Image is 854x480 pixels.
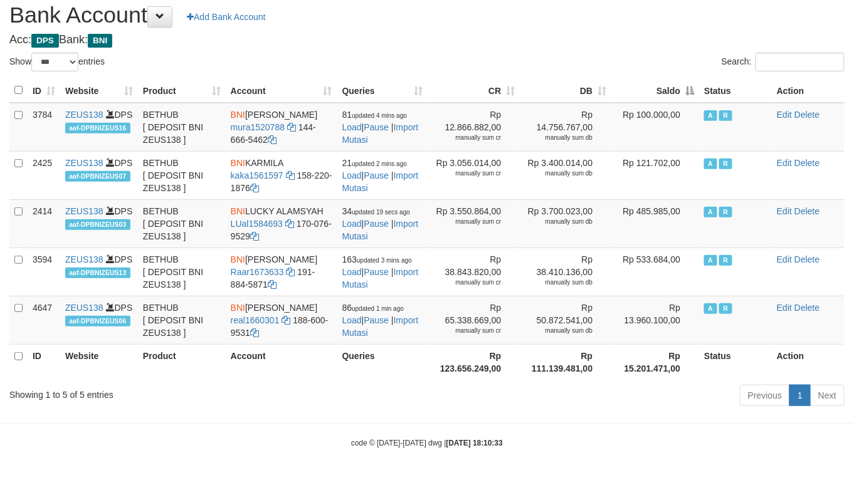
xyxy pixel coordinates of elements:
[226,199,337,248] td: LUCKY ALAMSYAH 170-076-9529
[794,206,820,216] a: Delete
[520,199,611,248] td: Rp 3.700.023,00
[611,248,699,296] td: Rp 533.684,00
[286,170,295,180] a: Copy kaka1561597 to clipboard
[65,171,130,182] span: aaf-DPBNIZEUS07
[704,110,717,121] span: Active
[428,78,520,103] th: CR: activate to sort column ascending
[433,217,501,226] div: manually sum cr
[287,122,296,132] a: Copy mura1520788 to clipboard
[810,385,845,406] a: Next
[138,151,226,199] td: BETHUB [ DEPOSIT BNI ZEUS138 ]
[231,206,245,216] span: BNI
[231,267,284,277] a: Raar1673633
[428,151,520,199] td: Rp 3.056.014,00
[342,110,419,145] span: | |
[342,303,419,338] span: | |
[520,78,611,103] th: DB: activate to sort column ascending
[138,199,226,248] td: BETHUB [ DEPOSIT BNI ZEUS138 ]
[428,296,520,344] td: Rp 65.338.669,00
[342,254,419,290] span: | |
[719,159,732,169] span: Running
[777,303,792,313] a: Edit
[364,267,389,277] a: Pause
[250,328,259,338] a: Copy 1886009531 to clipboard
[794,110,820,120] a: Delete
[699,344,772,380] th: Status
[704,159,717,169] span: Active
[699,78,772,103] th: Status
[611,103,699,152] td: Rp 100.000,00
[794,254,820,264] a: Delete
[611,78,699,103] th: Saldo: activate to sort column descending
[31,34,59,48] span: DPS
[525,169,593,178] div: manually sum db
[772,344,845,380] th: Action
[287,267,295,277] a: Copy Raar1673633 to clipboard
[704,255,717,266] span: Active
[337,78,428,103] th: Queries: activate to sort column ascending
[433,326,501,335] div: manually sum cr
[60,296,138,344] td: DPS
[428,344,520,380] th: Rp 123.656.249,00
[60,78,138,103] th: Website: activate to sort column ascending
[28,151,60,199] td: 2425
[231,315,280,325] a: real1660301
[138,296,226,344] td: BETHUB [ DEPOSIT BNI ZEUS138 ]
[722,53,845,71] label: Search:
[772,78,845,103] th: Action
[65,123,130,133] span: aaf-DPBNIZEUS16
[777,254,792,264] a: Edit
[704,303,717,314] span: Active
[756,53,845,71] input: Search:
[285,219,294,229] a: Copy LUal1584693 to clipboard
[520,248,611,296] td: Rp 38.410.136,00
[342,219,362,229] a: Load
[28,344,60,380] th: ID
[342,170,419,193] a: Import Mutasi
[65,303,103,313] a: ZEUS138
[231,158,245,168] span: BNI
[719,255,732,266] span: Running
[611,344,699,380] th: Rp 15.201.471,00
[282,315,291,325] a: Copy real1660301 to clipboard
[138,78,226,103] th: Product: activate to sort column ascending
[28,296,60,344] td: 4647
[268,135,277,145] a: Copy 1446665462 to clipboard
[433,169,501,178] div: manually sum cr
[704,207,717,217] span: Active
[231,122,285,132] a: mura1520788
[65,219,130,230] span: aaf-DPBNIZEUS03
[342,267,362,277] a: Load
[342,158,407,168] span: 21
[226,78,337,103] th: Account: activate to sort column ascending
[525,133,593,142] div: manually sum db
[60,248,138,296] td: DPS
[138,248,226,296] td: BETHUB [ DEPOSIT BNI ZEUS138 ]
[65,268,130,278] span: aaf-DPBNIZEUS13
[357,257,412,264] span: updated 3 mins ago
[364,315,389,325] a: Pause
[352,112,407,119] span: updated 4 mins ago
[138,344,226,380] th: Product
[740,385,790,406] a: Previous
[65,110,103,120] a: ZEUS138
[179,6,273,28] a: Add Bank Account
[364,122,389,132] a: Pause
[337,344,428,380] th: Queries
[719,303,732,314] span: Running
[525,278,593,287] div: manually sum db
[60,103,138,152] td: DPS
[226,344,337,380] th: Account
[138,103,226,152] td: BETHUB [ DEPOSIT BNI ZEUS138 ]
[351,439,503,447] small: code © [DATE]-[DATE] dwg |
[777,110,792,120] a: Edit
[60,344,138,380] th: Website
[342,206,410,216] span: 34
[88,34,112,48] span: BNI
[777,206,792,216] a: Edit
[342,254,412,264] span: 163
[250,231,259,241] a: Copy 1700769529 to clipboard
[60,199,138,248] td: DPS
[231,170,283,180] a: kaka1561597
[428,103,520,152] td: Rp 12.866.882,00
